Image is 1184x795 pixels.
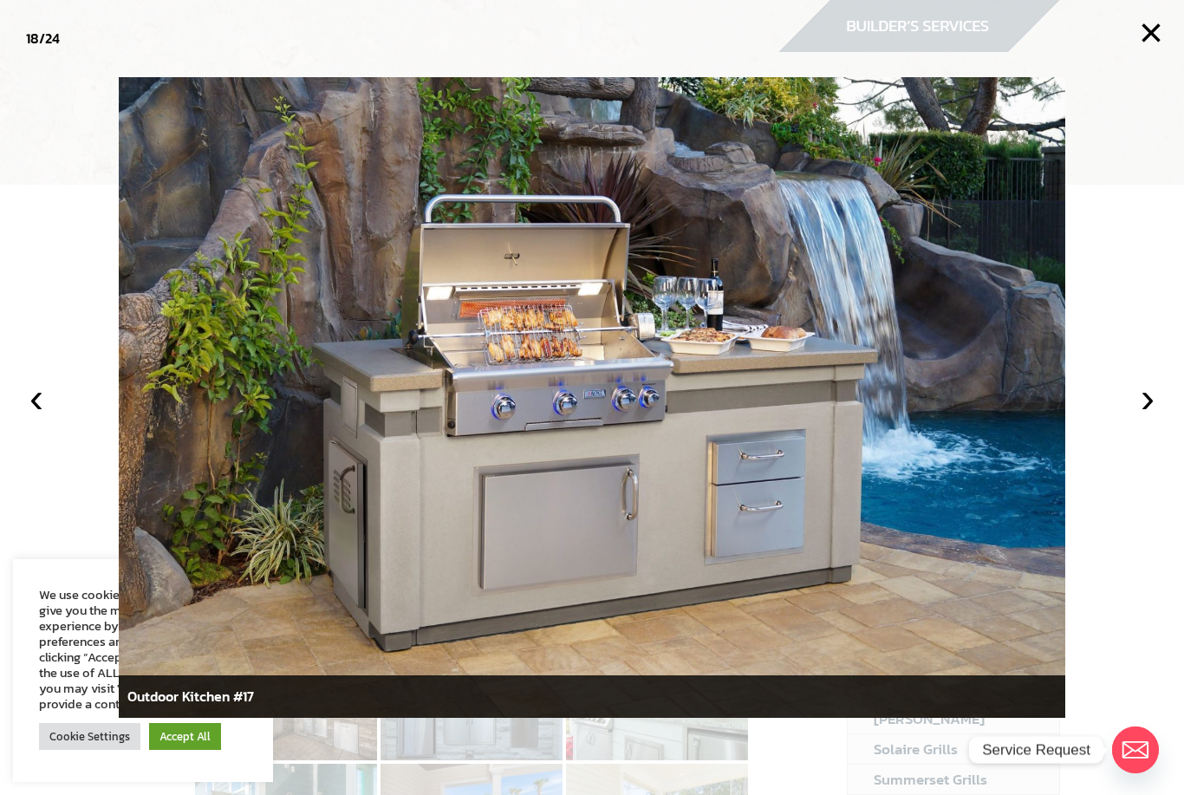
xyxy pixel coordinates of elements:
[149,723,221,750] a: Accept All
[1112,727,1159,773] a: Email
[17,379,55,417] button: ‹
[39,723,140,750] a: Cookie Settings
[26,26,60,51] div: /
[39,587,247,712] div: We use cookies on our website to give you the most relevant experience by remembering your prefer...
[45,28,60,49] span: 24
[119,675,1066,718] div: Outdoor Kitchen #17
[1132,14,1170,52] button: ×
[119,77,1066,717] img: outdoorkitchenjaxAOG1-scaled.jpeg
[1129,379,1167,417] button: ›
[26,28,39,49] span: 18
